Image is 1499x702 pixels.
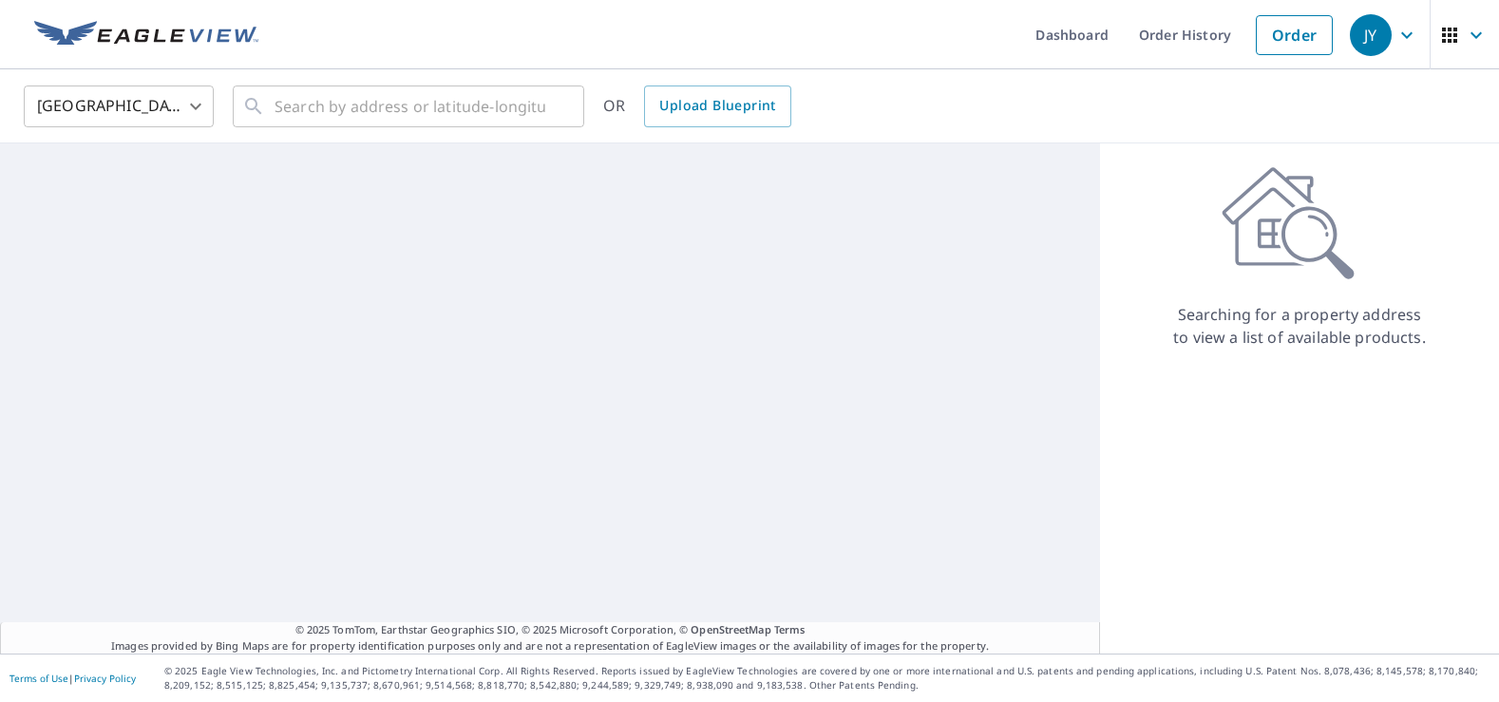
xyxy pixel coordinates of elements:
[275,80,545,133] input: Search by address or latitude-longitude
[24,80,214,133] div: [GEOGRAPHIC_DATA]
[1350,14,1392,56] div: JY
[74,672,136,685] a: Privacy Policy
[691,622,770,636] a: OpenStreetMap
[774,622,806,636] a: Terms
[9,673,136,684] p: |
[164,664,1490,693] p: © 2025 Eagle View Technologies, Inc. and Pictometry International Corp. All Rights Reserved. Repo...
[603,85,791,127] div: OR
[295,622,806,638] span: © 2025 TomTom, Earthstar Geographics SIO, © 2025 Microsoft Corporation, ©
[644,85,790,127] a: Upload Blueprint
[1256,15,1333,55] a: Order
[9,672,68,685] a: Terms of Use
[1172,303,1427,349] p: Searching for a property address to view a list of available products.
[659,94,775,118] span: Upload Blueprint
[34,21,258,49] img: EV Logo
